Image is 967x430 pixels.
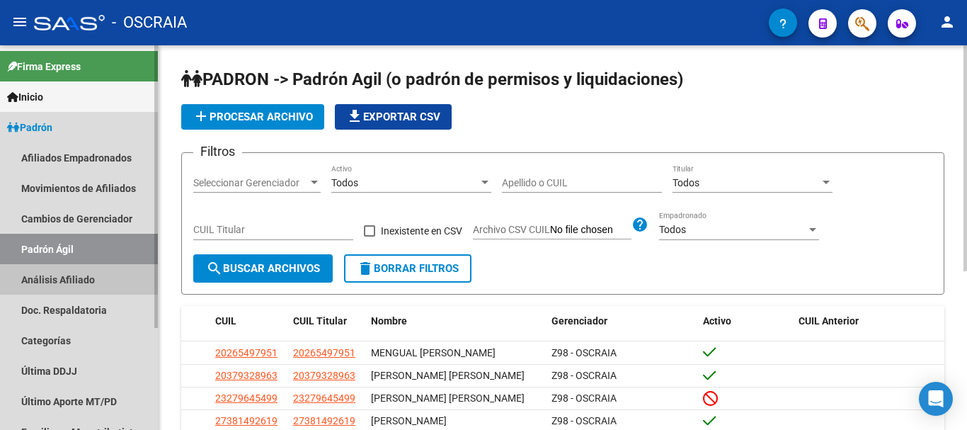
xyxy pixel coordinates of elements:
[112,7,187,38] span: - OSCRAIA
[293,392,355,404] span: 23279645499
[371,392,525,404] span: [PERSON_NAME] [PERSON_NAME]
[193,177,308,189] span: Seleccionar Gerenciador
[344,254,471,283] button: Borrar Filtros
[193,108,210,125] mat-icon: add
[193,142,242,162] h3: Filtros
[939,13,956,30] mat-icon: person
[331,177,358,188] span: Todos
[181,69,683,89] span: PADRON -> Padrón Agil (o padrón de permisos y liquidaciones)
[673,177,699,188] span: Todos
[215,370,277,381] span: 20379328963
[7,120,52,135] span: Padrón
[206,260,223,277] mat-icon: search
[293,415,355,426] span: 27381492619
[793,306,945,336] datatable-header-cell: CUIL Anterior
[365,306,546,336] datatable-header-cell: Nombre
[193,111,313,123] span: Procesar archivo
[703,315,731,327] span: Activo
[210,306,287,336] datatable-header-cell: CUIL
[335,104,452,130] button: Exportar CSV
[287,306,365,336] datatable-header-cell: CUIL Titular
[346,111,440,123] span: Exportar CSV
[11,13,28,30] mat-icon: menu
[293,370,355,381] span: 20379328963
[551,415,617,426] span: Z98 - OSCRAIA
[697,306,793,336] datatable-header-cell: Activo
[473,224,550,235] span: Archivo CSV CUIL
[371,370,525,381] span: [PERSON_NAME] [PERSON_NAME]
[215,315,236,327] span: CUIL
[181,104,324,130] button: Procesar archivo
[215,347,277,358] span: 20265497951
[206,262,320,275] span: Buscar Archivos
[659,224,686,235] span: Todos
[550,224,631,237] input: Archivo CSV CUIL
[293,315,347,327] span: CUIL Titular
[551,315,607,327] span: Gerenciador
[346,108,363,125] mat-icon: file_download
[799,315,859,327] span: CUIL Anterior
[7,59,81,74] span: Firma Express
[919,382,953,416] div: Open Intercom Messenger
[551,370,617,381] span: Z98 - OSCRAIA
[551,347,617,358] span: Z98 - OSCRAIA
[357,260,374,277] mat-icon: delete
[293,347,355,358] span: 20265497951
[371,415,447,426] span: [PERSON_NAME]
[193,254,333,283] button: Buscar Archivos
[546,306,698,336] datatable-header-cell: Gerenciador
[551,392,617,404] span: Z98 - OSCRAIA
[381,222,462,239] span: Inexistente en CSV
[371,315,407,327] span: Nombre
[215,392,277,404] span: 23279645499
[357,262,459,275] span: Borrar Filtros
[631,216,648,233] mat-icon: help
[215,415,277,426] span: 27381492619
[7,89,43,105] span: Inicio
[371,347,496,358] span: MENGUAL [PERSON_NAME]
